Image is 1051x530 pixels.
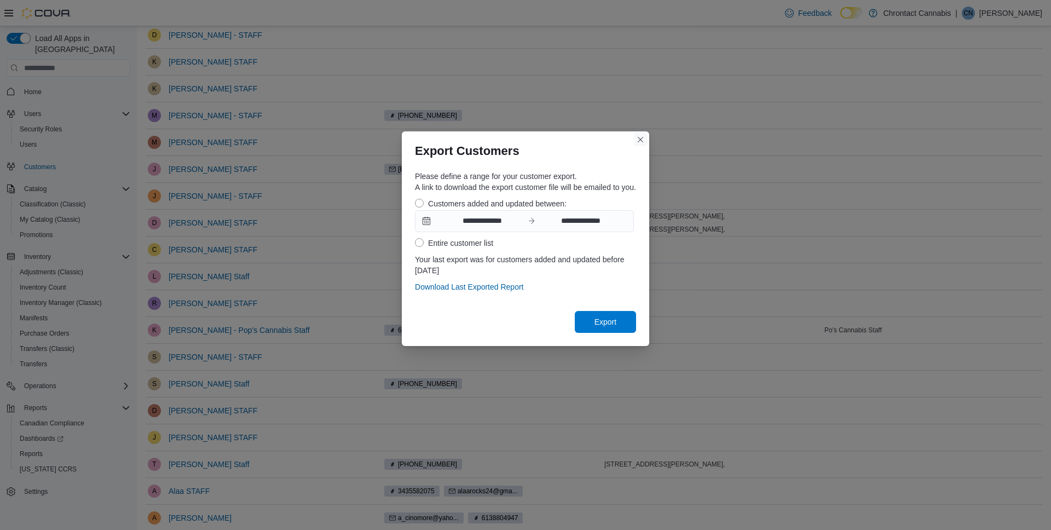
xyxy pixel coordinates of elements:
span: Export [594,316,616,327]
button: Closes this modal window [634,133,647,146]
div: Please define a range for your customer export. A link to download the export customer file will ... [415,171,636,193]
span: Download Last Exported Report [415,281,523,292]
label: Customers added and updated between: [415,197,567,210]
button: Download Last Exported Report [415,276,523,298]
svg: to [527,217,536,226]
button: Export [575,311,636,333]
input: Press the down key to open a popover containing a calendar. [536,211,626,232]
label: Entire customer list [415,237,493,250]
input: Press the down key to open a popover containing a calendar. [437,211,527,232]
h3: Export Customers [415,145,519,158]
div: Your last export was for customers added and updated before [DATE] [415,254,636,276]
